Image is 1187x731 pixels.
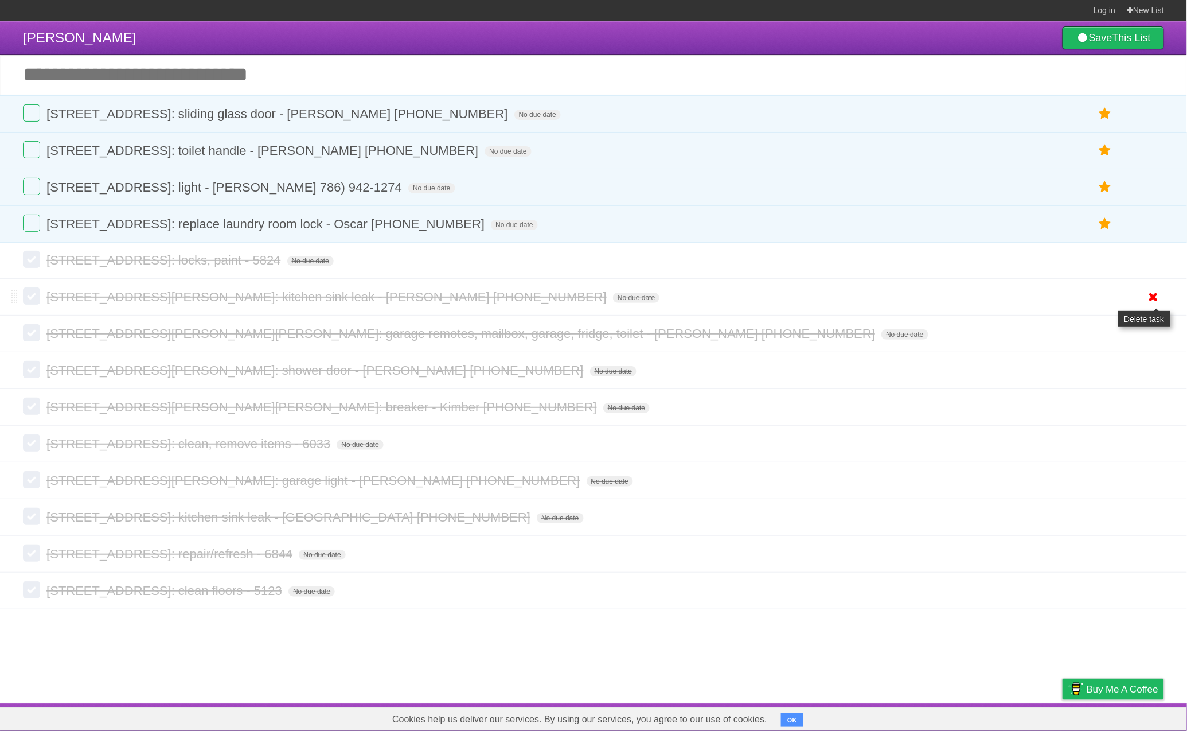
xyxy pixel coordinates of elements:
[23,434,40,452] label: Done
[46,547,295,561] span: [STREET_ADDRESS]: repair/refresh - 6844
[381,708,779,731] span: Cookies help us deliver our services. By using our services, you agree to our use of cookies.
[590,366,637,376] span: No due date
[46,363,586,378] span: [STREET_ADDRESS][PERSON_NAME]: shower door - [PERSON_NAME] [PHONE_NUMBER]
[23,178,40,195] label: Done
[23,581,40,598] label: Done
[23,104,40,122] label: Done
[1063,26,1164,49] a: SaveThis List
[408,183,455,193] span: No due date
[46,326,878,341] span: [STREET_ADDRESS][PERSON_NAME][PERSON_NAME]: garage remotes, mailbox, garage, fridge, toilet - [PE...
[23,545,40,562] label: Done
[46,473,583,488] span: [STREET_ADDRESS][PERSON_NAME]: garage light - [PERSON_NAME] [PHONE_NUMBER]
[287,256,334,266] span: No due date
[948,706,994,728] a: Developers
[603,403,650,413] span: No due date
[46,217,487,231] span: [STREET_ADDRESS]: replace laundry room lock - Oscar [PHONE_NUMBER]
[299,550,345,560] span: No due date
[491,220,537,230] span: No due date
[537,513,583,523] span: No due date
[23,398,40,415] label: Done
[46,400,600,414] span: [STREET_ADDRESS][PERSON_NAME][PERSON_NAME]: breaker - Kimber [PHONE_NUMBER]
[514,110,561,120] span: No due date
[23,251,40,268] label: Done
[46,180,405,195] span: [STREET_ADDRESS]: light - [PERSON_NAME] 786) 942-1274
[23,508,40,525] label: Done
[23,215,40,232] label: Done
[1068,679,1084,699] img: Buy me a coffee
[910,706,934,728] a: About
[23,361,40,378] label: Done
[1063,679,1164,700] a: Buy me a coffee
[23,324,40,341] label: Done
[46,253,283,267] span: [STREET_ADDRESS]: locks, paint - 5824
[46,290,610,304] span: [STREET_ADDRESS][PERSON_NAME]: kitchen sink leak - [PERSON_NAME] [PHONE_NUMBER]
[1094,178,1116,197] label: Star task
[1048,706,1077,728] a: Privacy
[23,287,40,305] label: Done
[1092,706,1164,728] a: Suggest a feature
[1009,706,1034,728] a: Terms
[781,713,803,727] button: OK
[337,440,383,450] span: No due date
[1087,679,1158,699] span: Buy me a coffee
[587,476,633,487] span: No due date
[613,293,659,303] span: No due date
[23,141,40,158] label: Done
[485,146,531,157] span: No due date
[23,471,40,488] label: Done
[23,30,136,45] span: [PERSON_NAME]
[881,329,928,340] span: No due date
[288,586,335,597] span: No due date
[46,510,533,524] span: [STREET_ADDRESS]: kitchen sink leak - [GEOGRAPHIC_DATA] [PHONE_NUMBER]
[46,107,510,121] span: [STREET_ADDRESS]: sliding glass door - [PERSON_NAME] [PHONE_NUMBER]
[1094,141,1116,160] label: Star task
[46,437,333,451] span: [STREET_ADDRESS]: clean, remove items - 6033
[46,584,285,598] span: [STREET_ADDRESS]: clean floors - 5123
[1094,215,1116,234] label: Star task
[46,143,481,158] span: [STREET_ADDRESS]: toilet handle - [PERSON_NAME] [PHONE_NUMBER]
[1094,104,1116,123] label: Star task
[1112,32,1151,44] b: This List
